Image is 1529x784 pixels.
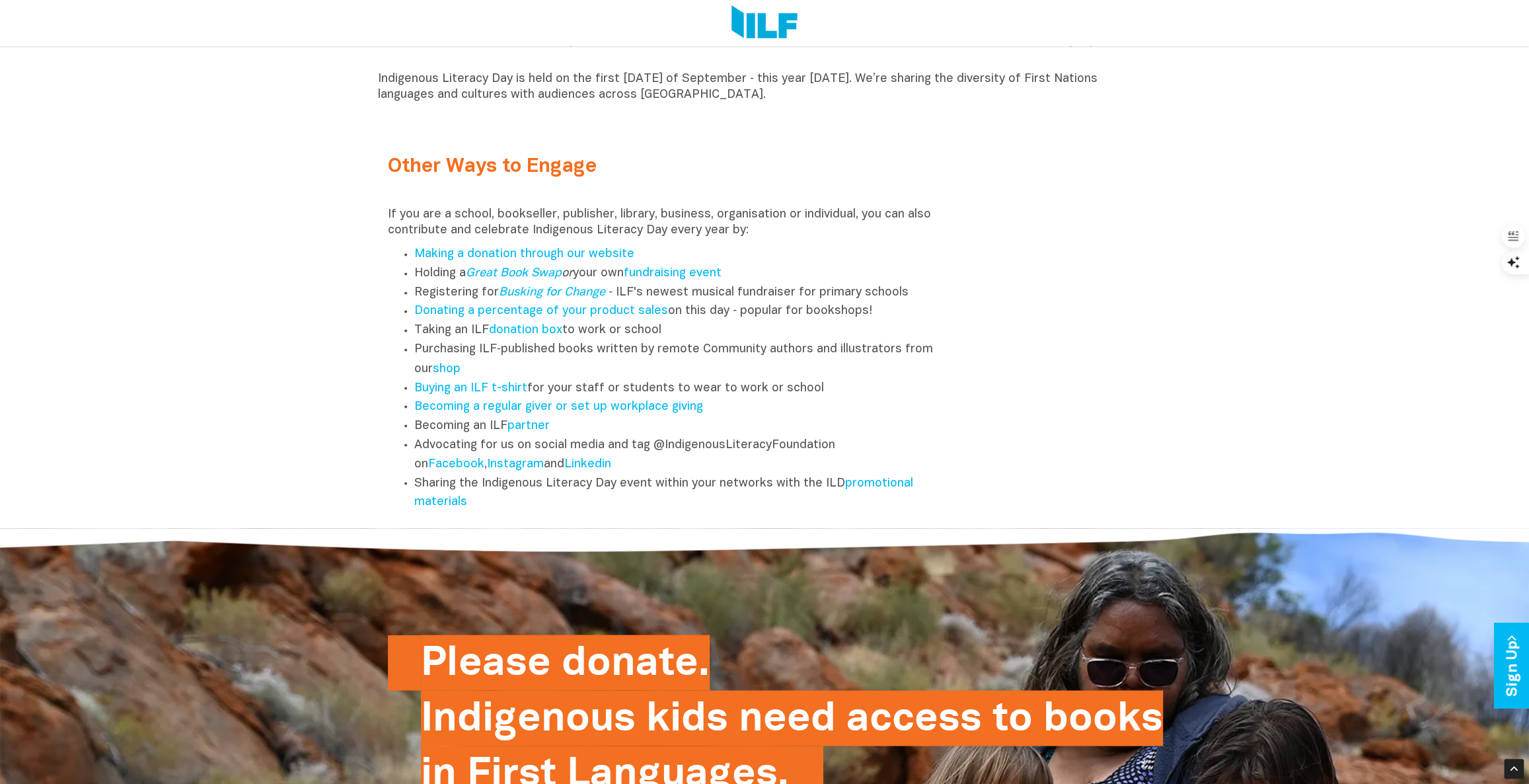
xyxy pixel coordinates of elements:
a: Busking for Change [499,287,605,298]
a: fundraising event [624,268,722,279]
a: Great Book Swap [466,268,562,279]
li: Registering for ‑ ILF's newest musical fundraiser for primary schools [414,284,948,303]
a: Linkedin [564,458,611,469]
li: Holding a your own [414,264,948,284]
em: or [466,268,573,279]
a: partner [507,420,550,431]
img: Logo [731,5,797,41]
li: Becoming an ILF [414,416,948,436]
li: for your staff or students to wear to work or school [414,379,948,398]
a: Instagram [487,458,544,469]
a: donation box [489,325,562,336]
p: Indigenous Literacy Day is held on the first [DATE] of September ‑ this year [DATE]. We’re sharin... [378,71,1151,103]
li: on this day ‑ popular for bookshops! [414,302,948,321]
p: If you are a school, bookseller, publisher, library, business, organisation or individual, you ca... [388,207,948,239]
li: Taking an ILF to work or school [414,321,948,340]
a: shop [433,363,461,374]
a: Becoming a regular giver or set up workplace giving [414,401,703,412]
div: Scroll Back to Top [1504,759,1524,779]
li: Advocating for us on social media and tag @IndigenousLiteracyFoundation on , and [414,436,948,474]
a: Facebook [428,458,484,469]
li: Purchasing ILF‑published books written by remote Community authors and illustrators from our [414,340,948,379]
li: Sharing the Indigenous Literacy Day event within your networks with the ILD [414,474,948,512]
a: Buying an ILF t-shirt [414,382,527,393]
h2: Other Ways to Engage [388,156,948,178]
a: Donating a percentage of your product sales [414,305,668,317]
a: Making a donation through our website [414,249,634,260]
